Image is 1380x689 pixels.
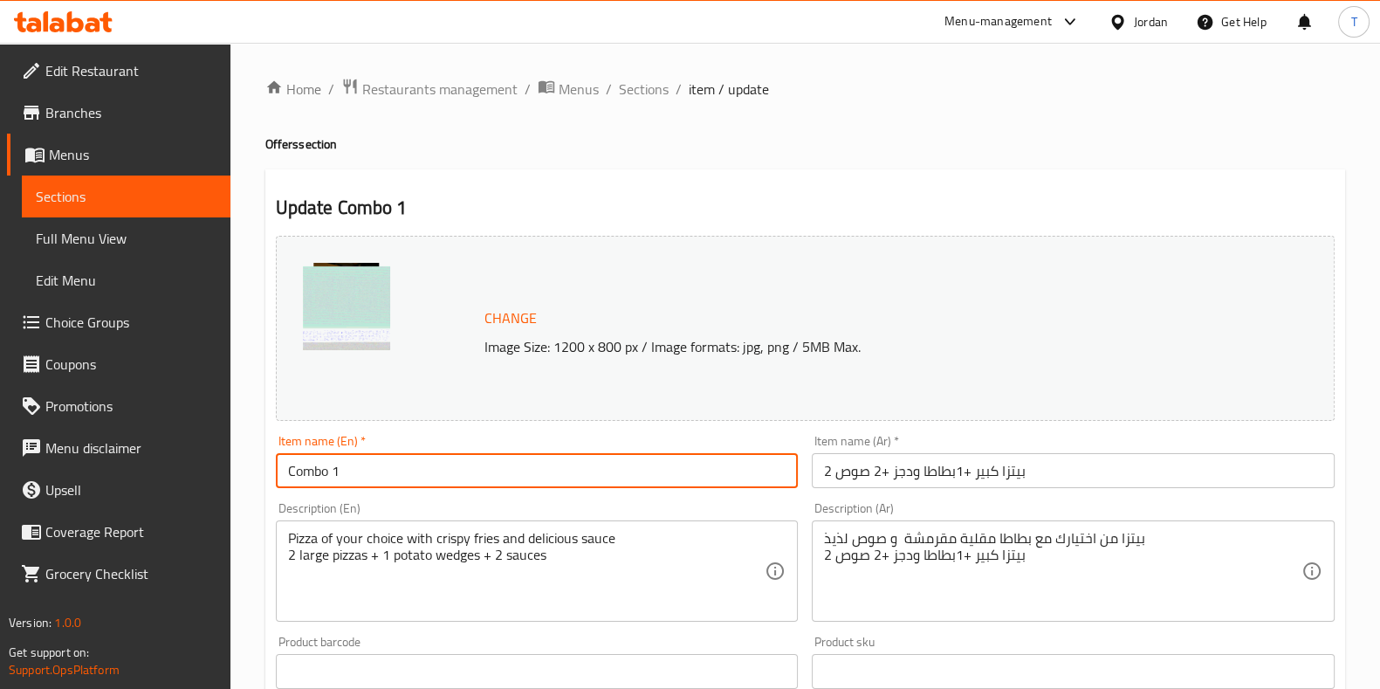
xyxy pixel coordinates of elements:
[9,611,51,634] span: Version:
[45,521,216,542] span: Coverage Report
[9,641,89,664] span: Get support on:
[45,312,216,333] span: Choice Groups
[328,79,334,100] li: /
[477,300,544,336] button: Change
[7,50,230,92] a: Edit Restaurant
[484,306,537,331] span: Change
[303,263,390,350] img: 2_%D8%A8%D9%8A%D8%AA%D8%B2%D8%A7_%D9%83%D8%A8%D9%8A%D8%B1_+1%D8%A8%D8%B7%D8%A7%D8%B7%D8%A7_%D9%88...
[36,270,216,291] span: Edit Menu
[7,343,230,385] a: Coupons
[22,176,230,217] a: Sections
[288,530,766,613] textarea: Pizza of your choice with crispy fries and delicious sauce 2 large pizzas + 1 potato wedges + 2 s...
[812,453,1335,488] input: Enter name Ar
[7,511,230,553] a: Coverage Report
[36,186,216,207] span: Sections
[7,92,230,134] a: Branches
[362,79,518,100] span: Restaurants management
[276,453,799,488] input: Enter name En
[341,78,518,100] a: Restaurants management
[276,195,1335,221] h2: Update Combo 1
[45,396,216,417] span: Promotions
[7,427,230,469] a: Menu disclaimer
[45,354,216,375] span: Coupons
[7,469,230,511] a: Upsell
[265,78,1345,100] nav: breadcrumb
[559,79,599,100] span: Menus
[538,78,599,100] a: Menus
[45,102,216,123] span: Branches
[619,79,669,100] a: Sections
[22,217,230,259] a: Full Menu View
[45,60,216,81] span: Edit Restaurant
[9,658,120,681] a: Support.OpsPlatform
[276,654,799,689] input: Please enter product barcode
[265,135,1345,153] h4: Offers section
[7,385,230,427] a: Promotions
[1134,12,1168,31] div: Jordan
[22,259,230,301] a: Edit Menu
[54,611,81,634] span: 1.0.0
[45,563,216,584] span: Grocery Checklist
[944,11,1052,32] div: Menu-management
[525,79,531,100] li: /
[49,144,216,165] span: Menus
[45,479,216,500] span: Upsell
[7,553,230,595] a: Grocery Checklist
[1350,12,1356,31] span: T
[676,79,682,100] li: /
[824,530,1301,613] textarea: بيتزا من اختيارك مع بطاطا مقلية مقرمشة و صوص لذيذ 2 بيتزا كبير +1بطاطا ودجز +2 صوص
[7,134,230,176] a: Menus
[606,79,612,100] li: /
[689,79,769,100] span: item / update
[45,438,216,458] span: Menu disclaimer
[265,79,321,100] a: Home
[477,336,1232,357] p: Image Size: 1200 x 800 px / Image formats: jpg, png / 5MB Max.
[812,654,1335,689] input: Please enter product sku
[7,301,230,343] a: Choice Groups
[36,228,216,249] span: Full Menu View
